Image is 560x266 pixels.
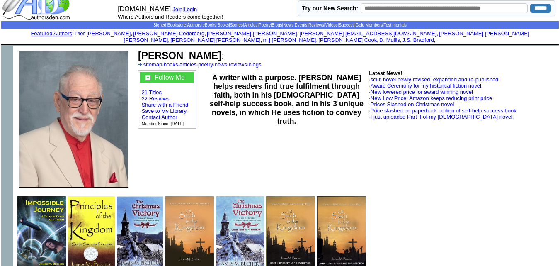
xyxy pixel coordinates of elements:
label: Try our New Search: [302,5,358,12]
a: 21 Titles [142,89,162,95]
a: Award Ceremony for my historical fiction novel. [371,83,483,89]
a: Videos [325,23,337,27]
img: 23430.jpg [19,51,128,188]
b: [PERSON_NAME] [138,50,221,61]
a: Gold Members [356,23,383,27]
a: Stories [230,23,243,27]
a: Articles [244,23,258,27]
img: shim.gif [279,45,281,46]
a: J.S. Bradford [402,37,434,43]
a: Events [295,23,308,27]
font: · [369,101,454,107]
font: · [369,114,514,120]
a: Poetry [259,23,271,27]
a: [PERSON_NAME] [PERSON_NAME] [PERSON_NAME] [124,30,529,43]
font: · [369,107,516,114]
img: shim.gif [164,232,165,233]
b: Latest News! [369,70,402,76]
font: [DOMAIN_NAME] [118,5,171,12]
b: A writer with a purpose. [PERSON_NAME] helps readers find true fulfilment through faith, both in ... [210,73,364,125]
font: i [378,38,379,43]
font: i [262,38,263,43]
a: books [164,61,178,68]
a: 22 Reviews [142,95,170,102]
a: articles [179,61,196,68]
a: poetry [198,61,213,68]
a: Follow Me [155,74,185,81]
a: news [215,61,227,68]
a: [PERSON_NAME] [PERSON_NAME] [207,30,297,37]
a: [PERSON_NAME] Cook [318,37,377,43]
font: Where Authors and Readers come together! [118,14,223,20]
a: Reviews [308,23,324,27]
font: · · · · · · [140,72,194,127]
font: · [369,89,473,95]
font: : [31,30,73,37]
a: Books [218,23,229,27]
a: sitemap [143,61,162,68]
a: m j [PERSON_NAME] [263,37,316,43]
a: [PERSON_NAME] [EMAIL_ADDRESS][DOMAIN_NAME] [299,30,436,37]
font: · · · · · · [138,61,261,68]
font: i [132,32,133,36]
a: D. Mullis [379,37,400,43]
a: blogs [248,61,261,68]
a: Save to My Library [142,108,187,114]
a: Blogs [272,23,282,27]
font: · [369,83,482,89]
a: Featured Authors [31,30,72,37]
font: · [369,95,492,101]
a: Share with a Friend [142,102,189,108]
a: Signed Bookstore [153,23,186,27]
font: i [438,32,439,36]
a: reviews [229,61,247,68]
img: shim.gif [315,232,316,233]
a: Login [184,6,197,12]
span: | | | | | | | | | | | | | | [153,23,407,27]
font: , , , , , , , , , , [75,30,529,43]
img: shim.gif [1,46,13,58]
font: i [298,32,299,36]
font: i [206,32,207,36]
a: New lowered price for award winning novel [371,89,473,95]
a: Join [172,6,182,12]
img: shim.gif [366,232,367,233]
a: I just uploaded Part II of my [DEMOGRAPHIC_DATA] novel, [371,114,514,120]
a: Testimonials [384,23,407,27]
a: New Low Price! Amazon keeps reducing print price [371,95,492,101]
img: gc.jpg [145,75,150,80]
font: Member Since: [DATE] [142,122,184,126]
a: [PERSON_NAME] Cederberg [133,30,204,37]
font: i [435,38,436,43]
a: eBooks [203,23,216,27]
a: Pier [PERSON_NAME] [75,30,131,37]
a: sci-fi novel newly revised, expanded and re-published [371,76,499,83]
a: Success [339,23,354,27]
iframe: fb:like Facebook Social Plugin [138,131,325,139]
a: Price slashed on paperback edition of self-help success book [371,107,516,114]
font: : [138,50,224,61]
img: shim.gif [279,44,281,45]
img: a_336699.gif [138,63,142,66]
font: · [369,76,498,83]
a: News [283,23,293,27]
a: Contact Author [142,114,177,120]
a: Authors [187,23,201,27]
font: | [182,6,200,12]
a: [PERSON_NAME] [PERSON_NAME] [170,37,260,43]
a: Prices Slashed on Christmas novel [371,101,454,107]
